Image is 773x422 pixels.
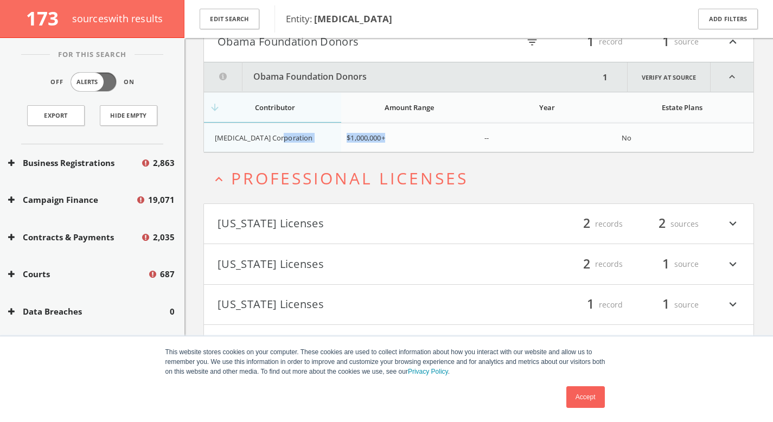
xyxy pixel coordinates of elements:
button: Obama Foundation Donors [218,33,479,51]
b: [MEDICAL_DATA] [314,12,392,25]
button: Add Filters [698,9,758,30]
button: expand_lessProfessional Licenses [212,169,754,187]
i: expand_less [212,172,226,187]
div: records [558,255,623,273]
span: $1,000,000+ [347,133,385,143]
i: expand_more [726,296,740,314]
span: 173 [26,5,68,31]
span: 0 [170,305,175,318]
a: Verify at source [627,62,711,92]
div: grid [204,123,753,152]
span: Off [50,78,63,87]
span: 687 [160,268,175,280]
div: Year [484,103,610,112]
i: arrow_downward [209,102,220,113]
span: 1 [657,32,674,51]
div: source [634,33,699,51]
span: 1 [582,295,599,314]
button: [US_STATE] Licenses [218,255,479,273]
button: [US_STATE] Licenses [218,296,479,314]
span: source s with results [72,12,163,25]
div: sources [634,215,699,233]
p: This website stores cookies on your computer. These cookies are used to collect information about... [165,347,608,376]
div: records [558,215,623,233]
span: 1 [657,295,674,314]
span: 2 [654,214,670,233]
i: expand_more [726,215,740,233]
div: record [558,296,623,314]
span: Professional Licenses [231,167,468,189]
button: Data Breaches [8,305,170,318]
div: Contributor [215,103,335,112]
button: [US_STATE] Licenses [218,215,479,233]
span: 2 [578,214,595,233]
span: On [124,78,135,87]
a: Accept [566,386,605,408]
div: record [558,33,623,51]
button: Edit Search [200,9,259,30]
button: Contracts & Payments [8,231,140,244]
div: source [634,255,699,273]
span: 19,071 [148,194,175,206]
span: 2,035 [153,231,175,244]
button: Business Registrations [8,157,140,169]
span: 1 [582,32,599,51]
span: 1 [657,254,674,273]
a: Privacy Policy [408,368,448,375]
div: 1 [599,62,611,92]
i: expand_less [711,62,753,92]
span: [MEDICAL_DATA] Corporation [215,133,312,143]
button: Courts [8,268,148,280]
button: Obama Foundation Donors [204,62,599,92]
div: source [634,296,699,314]
button: Campaign Finance [8,194,136,206]
span: 2,863 [153,157,175,169]
button: Hide Empty [100,105,157,126]
i: expand_more [726,255,740,273]
span: 2 [654,335,670,354]
div: Amount Range [347,103,472,112]
span: For This Search [50,49,135,60]
span: No [622,133,631,143]
span: 20 [571,335,595,354]
span: 2 [578,254,595,273]
i: expand_less [726,33,740,51]
span: Entity: [286,12,392,25]
div: Estate Plans [622,103,743,112]
a: Export [27,105,85,126]
span: -- [484,133,489,143]
i: filter_list [526,36,538,48]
